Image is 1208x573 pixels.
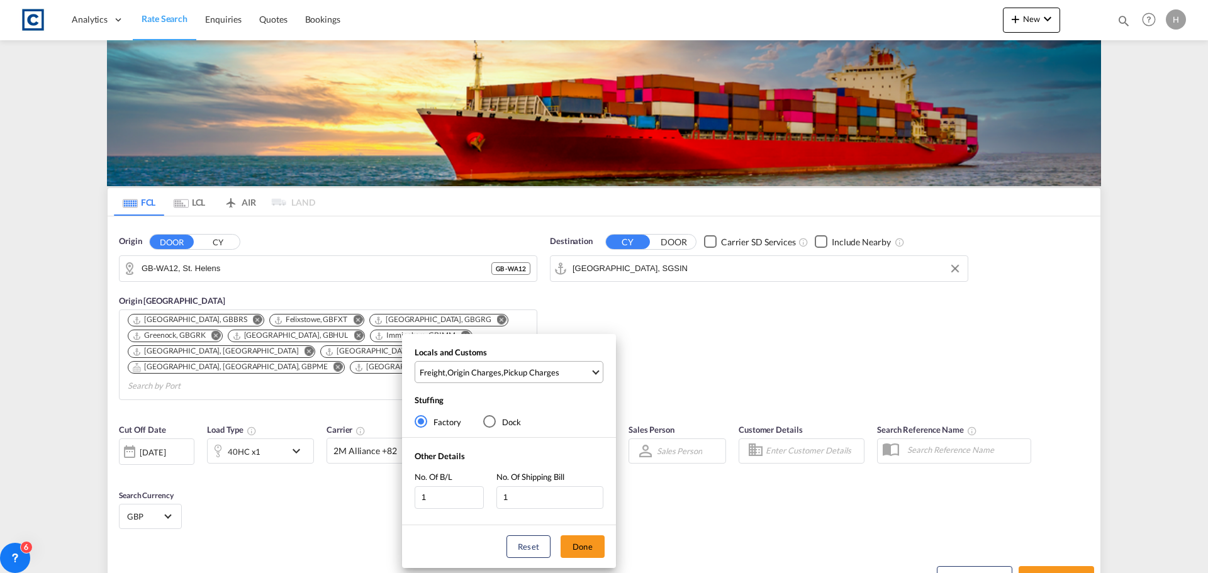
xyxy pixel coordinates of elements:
[415,415,461,428] md-radio-button: Factory
[496,472,564,482] span: No. Of Shipping Bill
[420,367,445,378] div: Freight
[415,451,465,461] span: Other Details
[415,486,484,509] input: No. Of B/L
[561,535,605,558] button: Done
[415,472,452,482] span: No. Of B/L
[447,367,501,378] div: Origin Charges
[415,361,603,383] md-select: Select Locals and Customs: Freight, Origin Charges, Pickup Charges
[483,415,521,428] md-radio-button: Dock
[415,395,444,405] span: Stuffing
[496,486,603,509] input: No. Of Shipping Bill
[506,535,551,558] button: Reset
[503,367,559,378] div: Pickup Charges
[420,367,590,378] span: , ,
[415,347,487,357] span: Locals and Customs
